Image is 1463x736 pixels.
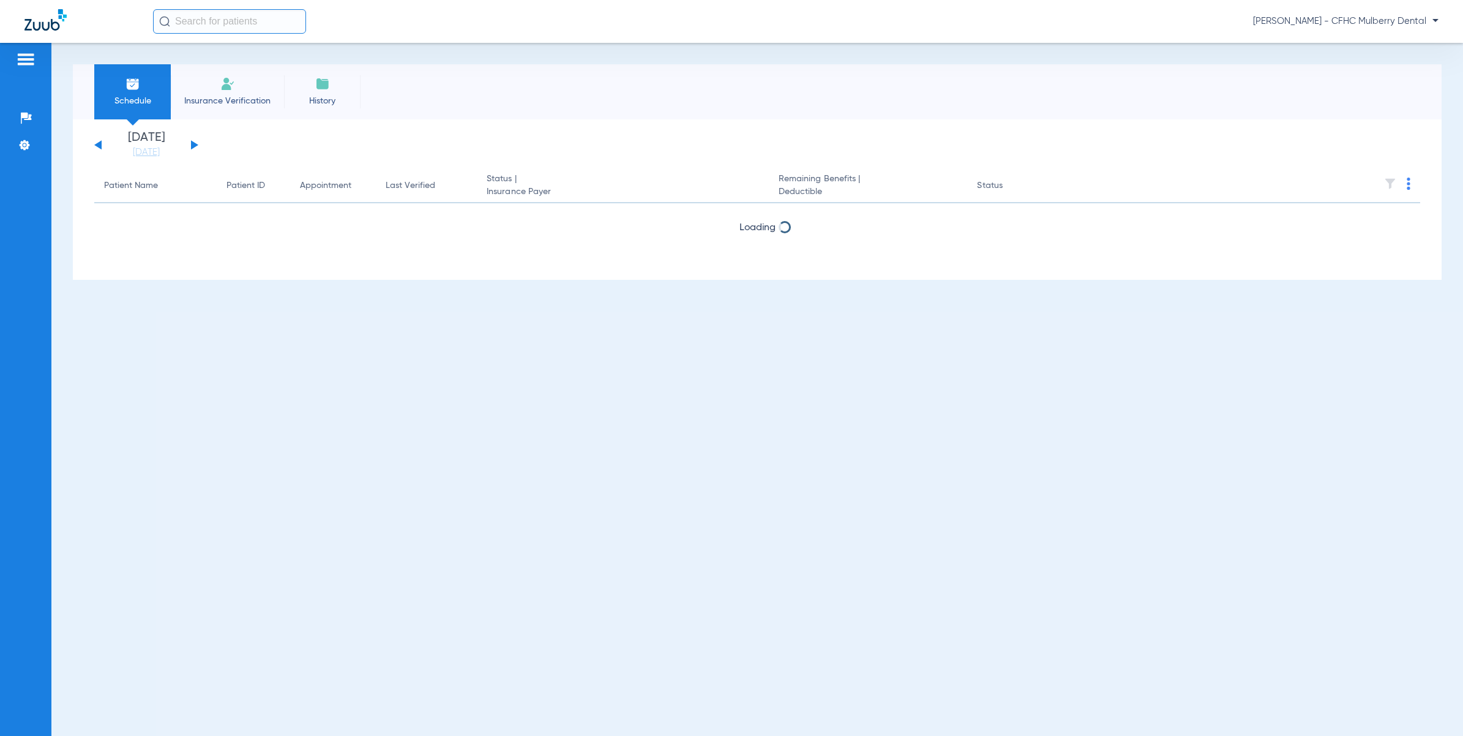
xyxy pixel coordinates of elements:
span: Loading [739,223,776,233]
span: Schedule [103,95,162,107]
input: Search for patients [153,9,306,34]
li: [DATE] [110,132,183,159]
div: Appointment [300,179,351,192]
img: History [315,77,330,91]
a: [DATE] [110,146,183,159]
span: Deductible [779,186,958,198]
span: [PERSON_NAME] - CFHC Mulberry Dental [1253,15,1439,28]
span: History [293,95,351,107]
span: Insurance Payer [487,186,759,198]
div: Last Verified [386,179,467,192]
img: Manual Insurance Verification [220,77,235,91]
div: Patient ID [226,179,280,192]
th: Status [967,169,1050,203]
div: Patient ID [226,179,265,192]
div: Appointment [300,179,366,192]
img: Schedule [125,77,140,91]
img: Zuub Logo [24,9,67,31]
div: Patient Name [104,179,207,192]
div: Last Verified [386,179,435,192]
img: hamburger-icon [16,52,36,67]
img: group-dot-blue.svg [1407,178,1410,190]
th: Status | [477,169,769,203]
span: Insurance Verification [180,95,275,107]
th: Remaining Benefits | [769,169,968,203]
img: filter.svg [1384,178,1396,190]
img: Search Icon [159,16,170,27]
div: Patient Name [104,179,158,192]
